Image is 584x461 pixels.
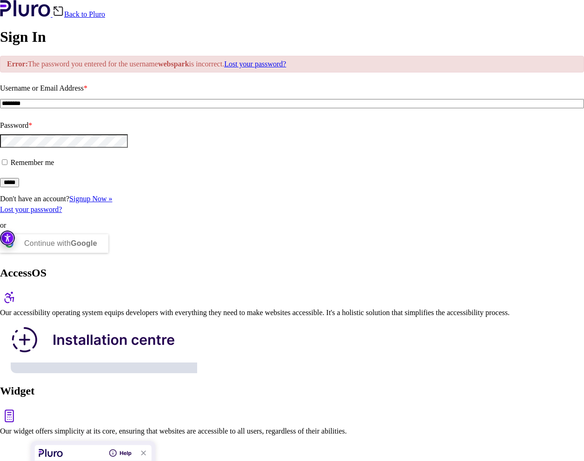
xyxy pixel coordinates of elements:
[71,239,97,247] b: Google
[24,234,97,253] div: Continue with
[2,159,7,165] input: Remember me
[53,6,64,17] img: Back icon
[158,60,189,68] strong: webspark
[224,60,286,68] a: Lost your password?
[69,195,112,203] a: Signup Now »
[53,10,105,18] a: Back to Pluro
[7,60,567,68] p: The password you entered for the username is incorrect.
[7,60,28,68] strong: Error:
